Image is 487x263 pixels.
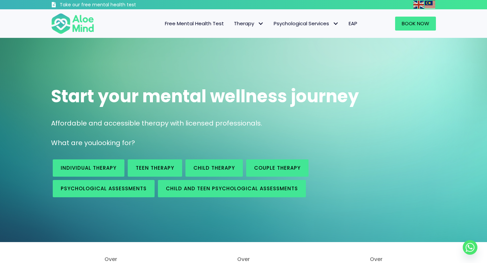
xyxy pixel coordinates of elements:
[103,17,362,31] nav: Menu
[96,138,135,147] span: looking for?
[185,159,243,177] a: Child Therapy
[51,119,436,128] p: Affordable and accessible therapy with licensed professionals.
[51,138,96,147] span: What are you
[402,20,429,27] span: Book Now
[331,19,340,29] span: Psychological Services: submenu
[166,185,298,192] span: Child and Teen Psychological assessments
[160,17,229,31] a: Free Mental Health Test
[51,84,359,108] span: Start your mental wellness journey
[61,164,116,171] span: Individual therapy
[193,164,235,171] span: Child Therapy
[256,19,265,29] span: Therapy: submenu
[53,159,124,177] a: Individual therapy
[158,180,306,197] a: Child and Teen Psychological assessments
[51,255,171,263] span: Over
[344,17,362,31] a: EAP
[53,180,155,197] a: Psychological assessments
[60,2,172,8] h3: Take our free mental health test
[425,1,435,9] img: ms
[413,1,425,8] a: English
[349,20,357,27] span: EAP
[136,164,174,171] span: Teen Therapy
[128,159,182,177] a: Teen Therapy
[51,13,94,35] img: Aloe mind Logo
[61,185,147,192] span: Psychological assessments
[463,240,477,255] a: Whatsapp
[184,255,303,263] span: Over
[425,1,436,8] a: Malay
[316,255,436,263] span: Over
[269,17,344,31] a: Psychological ServicesPsychological Services: submenu
[234,20,264,27] span: Therapy
[395,17,436,31] a: Book Now
[413,1,424,9] img: en
[165,20,224,27] span: Free Mental Health Test
[229,17,269,31] a: TherapyTherapy: submenu
[274,20,339,27] span: Psychological Services
[254,164,301,171] span: Couple therapy
[246,159,309,177] a: Couple therapy
[51,2,172,9] a: Take our free mental health test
